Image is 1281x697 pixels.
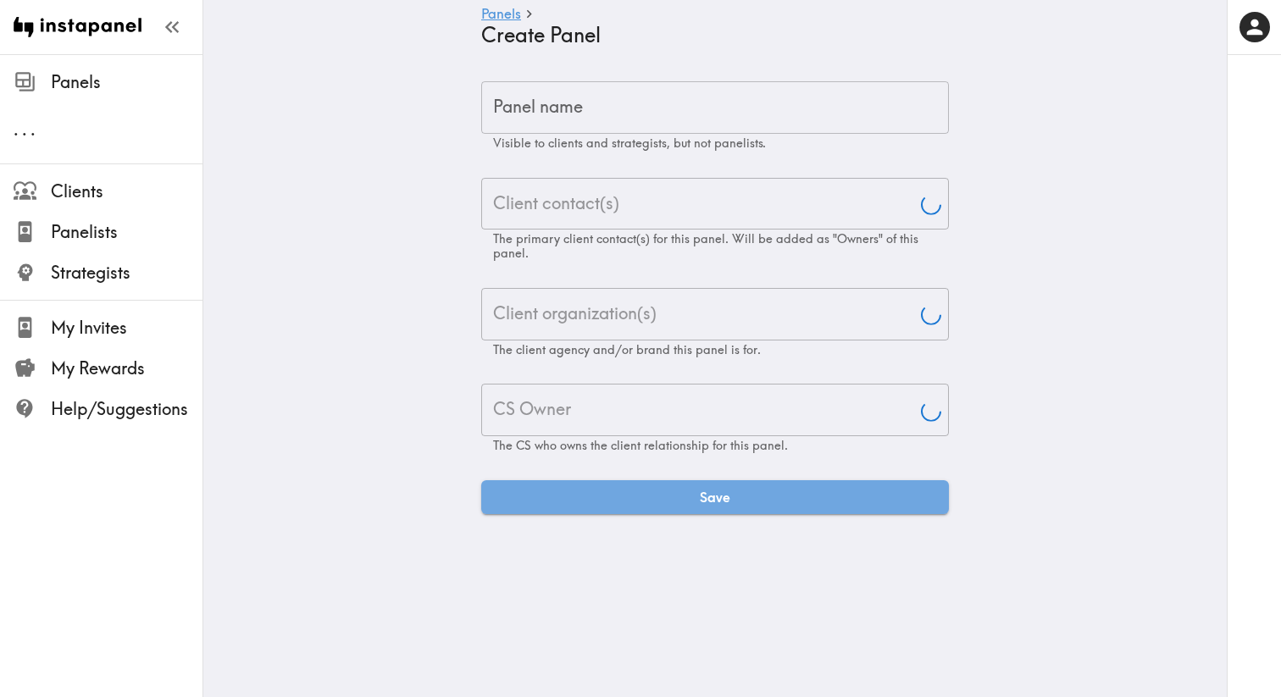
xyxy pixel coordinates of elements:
[493,438,788,453] span: The CS who owns the client relationship for this panel.
[919,399,943,423] button: Open
[51,316,202,340] span: My Invites
[919,303,943,327] button: Open
[51,220,202,244] span: Panelists
[30,119,36,140] span: .
[481,23,935,47] h4: Create Panel
[481,7,521,23] a: Panels
[493,231,918,261] span: The primary client contact(s) for this panel. Will be added as "Owners" of this panel.
[919,193,943,217] button: Open
[51,357,202,380] span: My Rewards
[493,342,761,357] span: The client agency and/or brand this panel is for.
[493,136,766,151] span: Visible to clients and strategists, but not panelists.
[51,261,202,285] span: Strategists
[481,480,949,514] button: Save
[51,180,202,203] span: Clients
[14,119,19,140] span: .
[51,70,202,94] span: Panels
[22,119,27,140] span: .
[51,397,202,421] span: Help/Suggestions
